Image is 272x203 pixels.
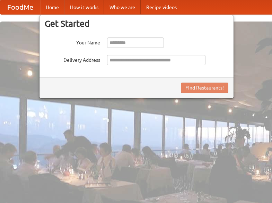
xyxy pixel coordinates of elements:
[45,55,100,64] label: Delivery Address
[104,0,141,14] a: Who we are
[45,37,100,46] label: Your Name
[64,0,104,14] a: How it works
[45,18,228,29] h3: Get Started
[40,0,64,14] a: Home
[141,0,182,14] a: Recipe videos
[181,83,228,93] button: Find Restaurants!
[0,0,40,14] a: FoodMe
